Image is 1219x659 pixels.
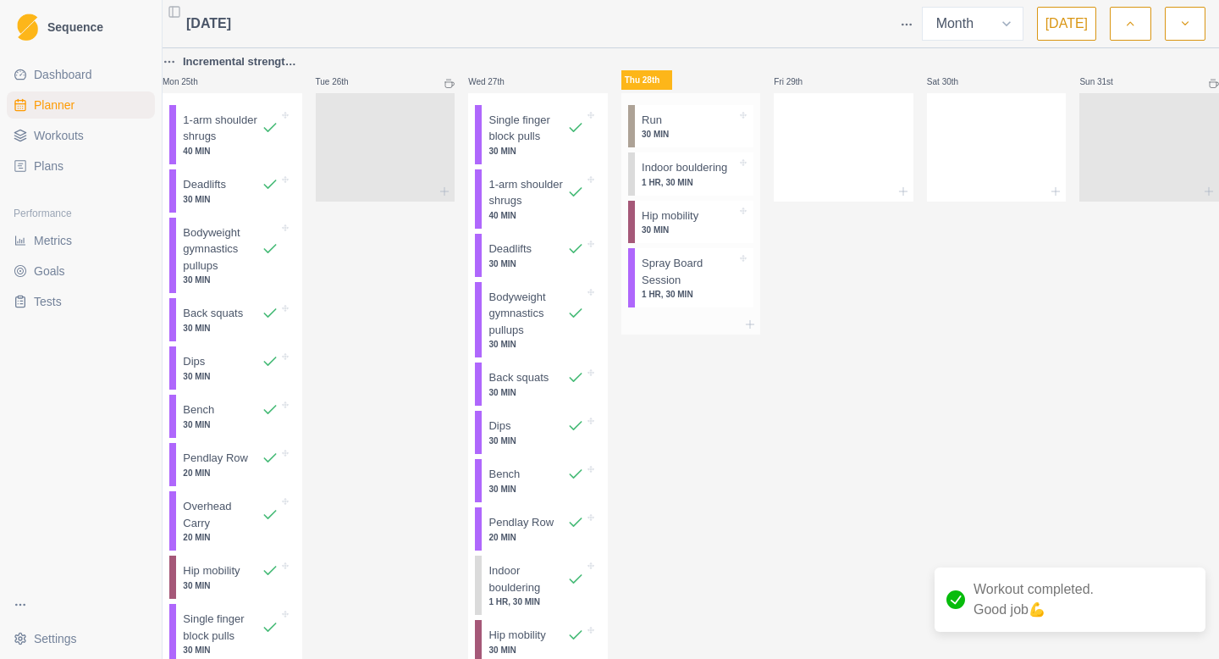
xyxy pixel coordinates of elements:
div: Back squats30 MIN [169,298,295,341]
p: 30 MIN [642,128,736,141]
p: Thu 28th [621,70,672,90]
p: 30 MIN [488,258,583,270]
p: 30 MIN [488,644,583,656]
div: Deadlifts30 MIN [169,169,295,213]
p: 20 MIN [183,531,278,544]
button: Settings [7,625,155,652]
div: Indoor bouldering1 HR, 30 MIN [628,152,754,196]
a: Tests [7,288,155,315]
p: 30 MIN [488,435,583,447]
span: Planner [34,97,74,114]
a: Planner [7,91,155,119]
p: Bodyweight gymnastics pullups [488,289,566,339]
span: Metrics [34,232,72,249]
div: 1-arm shoulder shrugs40 MIN [475,169,601,229]
p: 30 MIN [488,386,583,399]
p: 30 MIN [183,418,278,431]
p: Pendlay Row [488,514,554,531]
p: Tue 26th [316,75,367,88]
p: Back squats [183,305,243,322]
p: 30 MIN [642,224,736,236]
p: 1-arm shoulder shrugs [488,176,566,209]
span: Tests [34,293,62,310]
div: Spray Board Session1 HR, 30 MIN [628,248,754,307]
p: 1 HR, 30 MIN [488,595,583,608]
a: Workouts [7,122,155,149]
div: Run30 MIN [628,105,754,148]
p: 30 MIN [488,338,583,351]
p: 30 MIN [183,370,278,383]
button: [DATE] [1037,7,1096,41]
p: 20 MIN [488,531,583,544]
p: Dips [183,353,205,370]
div: Bench30 MIN [169,395,295,438]
p: Back squats [488,369,549,386]
p: 30 MIN [183,322,278,335]
p: Fri 29th [774,75,825,88]
div: Bodyweight gymnastics pullups30 MIN [475,282,601,358]
p: 30 MIN [183,579,278,592]
a: Dashboard [7,61,155,88]
p: Deadlifts [183,176,226,193]
span: Sequence [47,21,103,33]
p: Sun 31st [1079,75,1130,88]
a: Metrics [7,227,155,254]
img: Logo [17,14,38,42]
p: Deadlifts [488,241,532,258]
p: 1 HR, 30 MIN [642,176,736,189]
p: Mon 25th [163,75,213,88]
p: Wed 27th [468,75,519,88]
p: 1 HR, 30 MIN [642,288,736,301]
p: Spray Board Session [642,255,736,288]
p: 30 MIN [488,145,583,158]
div: Overhead Carry20 MIN [169,491,295,551]
a: Plans [7,152,155,180]
p: Sat 30th [927,75,978,88]
p: 1-arm shoulder shrugs [183,112,261,145]
p: Indoor bouldering [488,562,566,595]
p: 40 MIN [183,145,278,158]
div: Back squats30 MIN [475,363,601,406]
p: Bench [183,401,214,418]
p: Pendlay Row [183,450,248,467]
span: Goals [34,263,65,280]
span: [DATE] [186,14,231,34]
p: 20 MIN [183,467,278,479]
div: 1-arm shoulder shrugs40 MIN [169,105,295,164]
p: Hip mobility [488,627,545,644]
div: Hip mobility30 MIN [169,556,295,599]
div: Pendlay Row20 MIN [475,507,601,551]
p: Run [642,112,662,129]
div: Bench30 MIN [475,459,601,502]
a: Goals [7,258,155,285]
p: Dips [488,418,510,435]
div: Bodyweight gymnastics pullups30 MIN [169,218,295,294]
p: 30 MIN [488,483,583,496]
div: Pendlay Row20 MIN [169,443,295,486]
span: Dashboard [34,66,92,83]
div: Deadlifts30 MIN [475,234,601,277]
span: Workouts [34,127,84,144]
div: Dips30 MIN [169,346,295,390]
div: Hip mobility30 MIN [628,201,754,244]
p: 30 MIN [183,274,278,286]
p: Hip mobility [183,562,240,579]
a: LogoSequence [7,7,155,47]
p: Single finger block pulls [488,112,566,145]
p: 30 MIN [183,644,278,656]
p: 40 MIN [488,209,583,222]
p: Overhead Carry [183,498,261,531]
div: Single finger block pulls30 MIN [475,105,601,164]
div: Dips30 MIN [475,411,601,454]
p: Hip mobility [642,208,698,224]
div: Indoor bouldering1 HR, 30 MIN [475,556,601,615]
p: Bodyweight gymnastics pullups [183,224,261,274]
div: Performance [7,200,155,227]
p: Incremental strength Wk 2 (3 sets) [183,53,302,70]
p: Bench [488,466,520,483]
p: 30 MIN [183,193,278,206]
p: Single finger block pulls [183,611,261,644]
p: Workout completed. Good job 💪 [974,579,1094,620]
p: Indoor bouldering [642,159,727,176]
span: Plans [34,158,63,174]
